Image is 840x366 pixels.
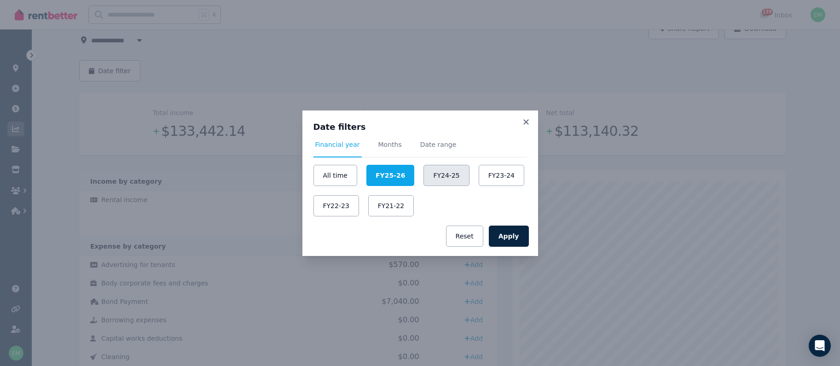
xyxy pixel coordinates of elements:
[809,335,831,357] div: Open Intercom Messenger
[368,195,414,216] button: FY21-22
[423,165,469,186] button: FY24-25
[313,195,359,216] button: FY22-23
[378,140,402,149] span: Months
[313,140,527,157] nav: Tabs
[313,122,527,133] h3: Date filters
[315,140,360,149] span: Financial year
[489,226,529,247] button: Apply
[313,165,357,186] button: All time
[420,140,457,149] span: Date range
[446,226,483,247] button: Reset
[366,165,414,186] button: FY25-26
[479,165,524,186] button: FY23-24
